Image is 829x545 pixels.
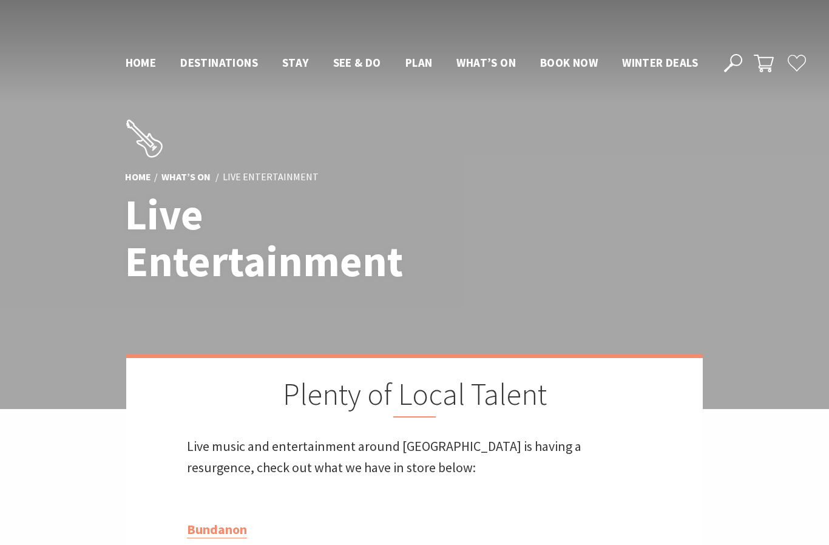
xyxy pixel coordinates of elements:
nav: Main Menu [113,53,710,73]
h1: Live Entertainment [125,191,468,285]
p: Live music and entertainment around [GEOGRAPHIC_DATA] is having a resurgence, check out what we h... [187,436,642,478]
span: See & Do [333,55,381,70]
span: Book now [540,55,598,70]
a: Home [125,171,151,184]
li: Live Entertainment [223,169,319,185]
a: Bundanon [187,521,247,538]
span: Home [126,55,157,70]
span: What’s On [456,55,516,70]
span: Plan [405,55,433,70]
a: What’s On [161,171,211,184]
span: Destinations [180,55,258,70]
h2: Plenty of Local Talent [187,376,642,418]
span: Stay [282,55,309,70]
span: Winter Deals [622,55,698,70]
